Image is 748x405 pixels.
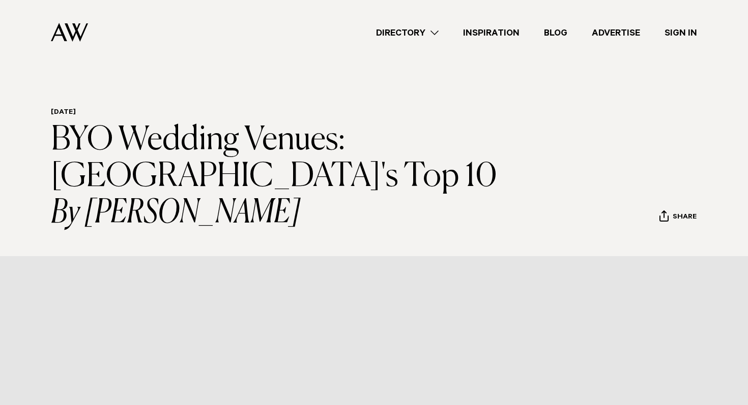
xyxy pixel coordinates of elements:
a: Advertise [580,26,652,40]
button: Share [659,210,697,225]
h6: [DATE] [51,108,522,118]
span: Share [673,213,697,223]
img: Auckland Weddings Logo [51,23,88,42]
a: Blog [532,26,580,40]
a: Directory [364,26,451,40]
a: Sign In [652,26,709,40]
i: By [PERSON_NAME] [51,195,522,232]
a: Inspiration [451,26,532,40]
h1: BYO Wedding Venues: [GEOGRAPHIC_DATA]'s Top 10 [51,122,522,232]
